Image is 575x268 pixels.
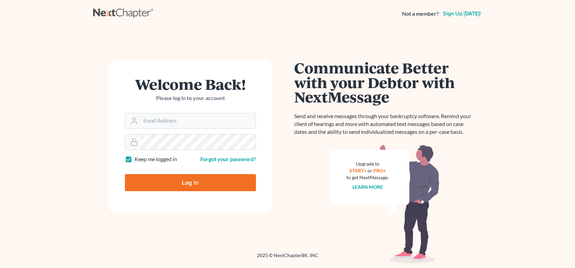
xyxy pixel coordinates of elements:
[373,168,386,173] a: PRO+
[347,160,389,167] div: Upgrade to
[125,77,256,91] h1: Welcome Back!
[141,113,256,128] input: Email Address
[402,10,439,18] strong: Not a member?
[442,11,482,16] a: Sign up [DATE]!
[330,144,440,264] img: nextmessage_bg-59042aed3d76b12b5cd301f8e5b87938c9018125f34e5fa2b7a6b67550977c72.svg
[347,174,389,181] div: to get NextMessage.
[134,155,177,163] label: Keep me logged in
[353,184,383,190] a: Learn more
[125,94,256,102] p: Please log in to your account
[294,60,475,104] h1: Communicate Better with your Debtor with NextMessage
[125,174,256,191] input: Log In
[294,112,475,136] p: Send and receive messages through your bankruptcy software. Remind your client of hearings and mo...
[93,252,482,264] div: 2025 © NextChapterBK, INC
[368,168,372,173] span: or
[200,156,256,162] a: Forgot your password?
[349,168,366,173] a: START+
